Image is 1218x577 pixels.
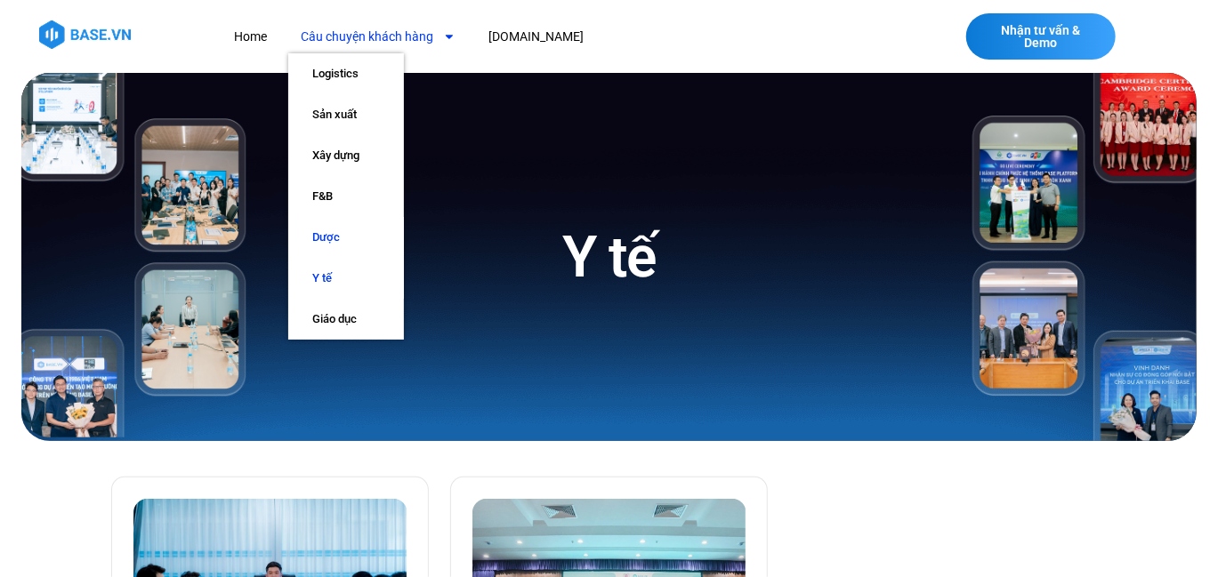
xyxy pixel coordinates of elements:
a: Nhận tư vấn & Demo [966,13,1116,60]
ul: Câu chuyện khách hàng [288,53,404,340]
a: Dược [288,217,404,258]
span: Nhận tư vấn & Demo [984,24,1098,49]
a: Giáo dục [288,299,404,340]
a: Sản xuất [288,94,404,135]
a: Câu chuyện khách hàng [288,20,469,53]
h1: Y tế [562,220,656,294]
a: Logistics [288,53,404,94]
a: [DOMAIN_NAME] [476,20,598,53]
a: F&B [288,176,404,217]
a: Home [222,20,281,53]
nav: Menu [222,20,869,53]
a: Xây dựng [288,135,404,176]
a: Y tế [288,258,404,299]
